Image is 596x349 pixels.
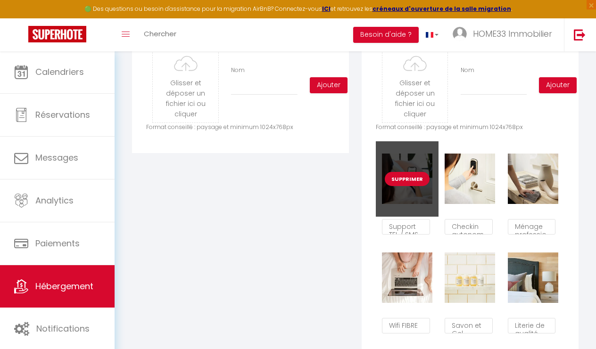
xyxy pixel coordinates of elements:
[36,323,90,334] span: Notifications
[461,66,474,75] label: Nom
[35,280,93,292] span: Hébergement
[453,27,467,41] img: ...
[8,4,36,32] button: Ouvrir le widget de chat LiveChat
[310,77,348,93] button: Ajouter
[539,77,577,93] button: Ajouter
[35,109,90,121] span: Réservations
[574,29,586,41] img: logout
[231,66,245,75] label: Nom
[28,26,86,42] img: Super Booking
[372,5,511,13] a: créneaux d'ouverture de la salle migration
[146,123,335,132] p: Format conseillé : paysage et minimum 1024x768px
[137,18,183,51] a: Chercher
[35,152,78,163] span: Messages
[35,195,74,206] span: Analytics
[35,237,80,249] span: Paiements
[376,123,564,132] p: Format conseillé : paysage et minimum 1024x768px
[353,27,419,43] button: Besoin d'aide ?
[322,5,331,13] a: ICI
[446,18,564,51] a: ... HOME33 Immobilier
[35,66,84,78] span: Calendriers
[144,29,176,39] span: Chercher
[473,28,552,40] span: HOME33 Immobilier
